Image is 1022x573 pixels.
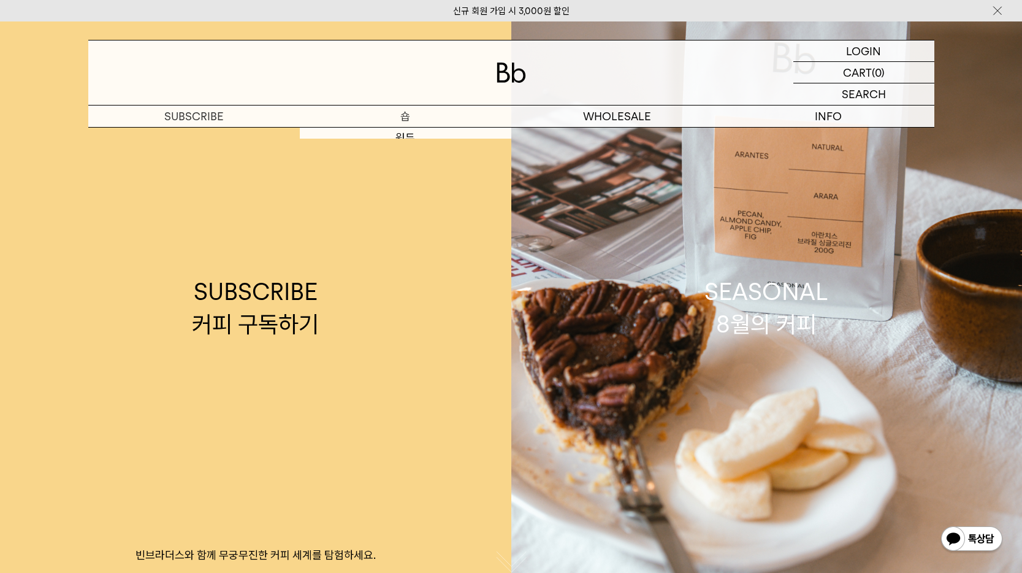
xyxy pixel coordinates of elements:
a: 신규 회원 가입 시 3,000원 할인 [453,6,570,17]
p: WHOLESALE [511,106,723,127]
a: CART (0) [793,62,934,83]
img: 카카오톡 채널 1:1 채팅 버튼 [940,525,1004,555]
a: 숍 [300,106,511,127]
p: INFO [723,106,934,127]
p: SEARCH [842,83,886,105]
img: 로고 [497,63,526,83]
a: 원두 [300,128,511,148]
div: SUBSCRIBE 커피 구독하기 [192,275,319,340]
a: SUBSCRIBE [88,106,300,127]
a: LOGIN [793,40,934,62]
div: SEASONAL 8월의 커피 [704,275,828,340]
p: (0) [872,62,885,83]
p: CART [843,62,872,83]
p: LOGIN [846,40,881,61]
